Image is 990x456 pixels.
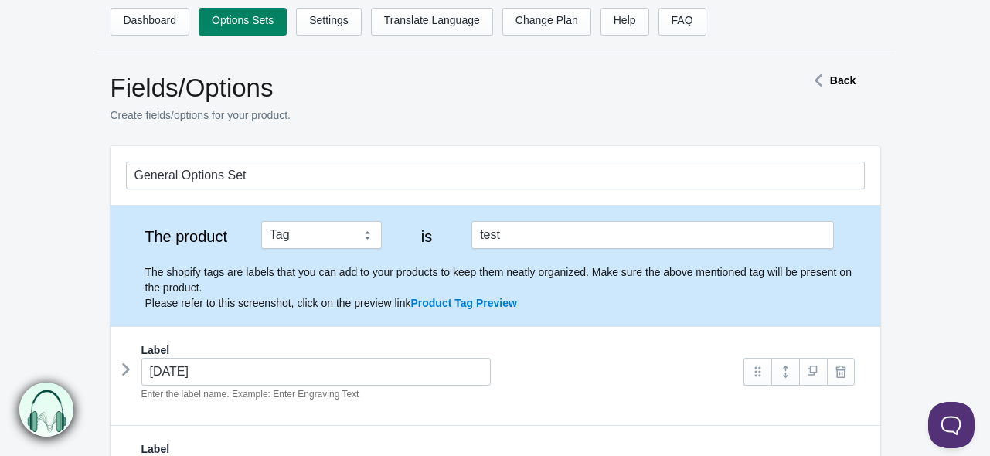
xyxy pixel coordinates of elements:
[502,8,591,36] a: Change Plan
[658,8,706,36] a: FAQ
[126,229,247,244] label: The product
[928,402,975,448] iframe: Toggle Customer Support
[145,264,865,311] p: The shopify tags are labels that you can add to your products to keep them neatly organized. Make...
[126,162,865,189] input: General Options Set
[19,383,73,437] img: bxm.png
[410,297,516,309] a: Product Tag Preview
[807,74,856,87] a: Back
[141,389,359,400] em: Enter the label name. Example: Enter Engraving Text
[371,8,493,36] a: Translate Language
[296,8,362,36] a: Settings
[600,8,649,36] a: Help
[111,107,752,123] p: Create fields/options for your product.
[199,8,287,36] a: Options Sets
[141,342,170,358] label: Label
[111,73,752,104] h1: Fields/Options
[396,229,457,244] label: is
[830,74,856,87] strong: Back
[111,8,190,36] a: Dashboard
